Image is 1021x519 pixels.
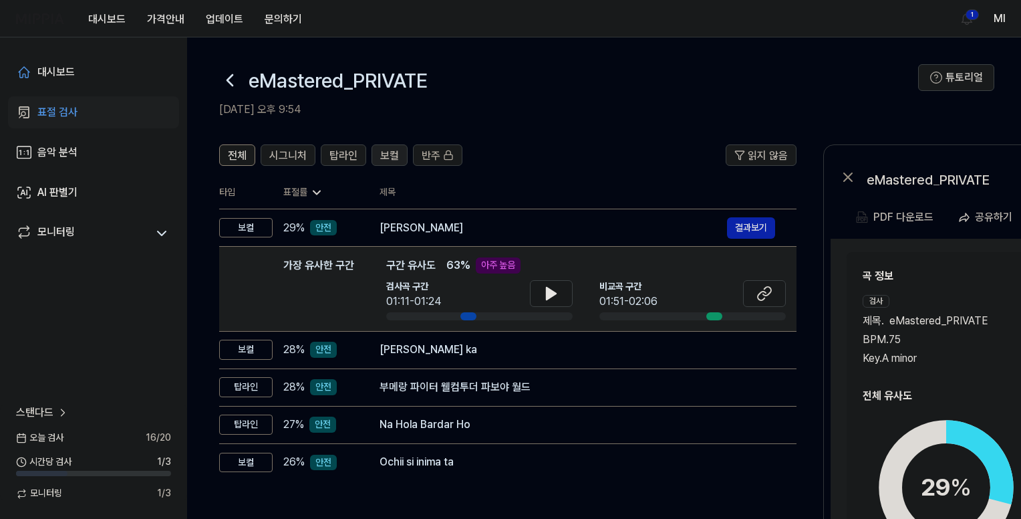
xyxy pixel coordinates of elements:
[16,13,64,24] img: logo
[16,405,53,421] span: 스탠다드
[269,148,307,164] span: 시그니처
[16,487,62,500] span: 모니터링
[219,415,273,435] div: 탑라인
[380,220,727,236] div: [PERSON_NAME]
[283,257,354,320] div: 가장 유사한 구간
[249,66,428,94] h1: eMastered_PRIVATE
[16,405,69,421] a: 스탠다드
[380,177,796,209] th: 제목
[310,379,337,395] div: 안전
[157,487,171,500] span: 1 / 3
[219,177,273,209] th: 타입
[219,102,918,118] h2: [DATE] 오후 9:54
[329,148,357,164] span: 탑라인
[283,417,304,433] span: 27 %
[599,280,658,294] span: 비교곡 구간
[380,342,775,358] div: [PERSON_NAME] ka
[476,257,521,274] div: 아주 높음
[37,185,78,201] div: AI 판별기
[261,144,315,166] button: 시그니처
[975,209,1012,226] div: 공유하기
[219,218,273,238] div: 보컬
[283,379,305,395] span: 28 %
[422,148,440,164] span: 반주
[219,377,273,397] div: 탑라인
[283,220,305,236] span: 29 %
[599,294,658,310] div: 01:51-02:06
[413,144,462,166] button: 반주
[994,11,1005,27] button: Ml
[950,473,972,502] span: %
[310,455,337,471] div: 안전
[37,144,78,161] div: 음악 분석
[219,144,255,166] button: 전체
[380,417,775,433] div: Na Hola Bardar Ho
[8,56,179,88] a: 대시보드
[726,144,796,166] button: 읽지 않음
[727,217,775,239] button: 결과보기
[219,340,273,360] div: 보컬
[863,350,1020,367] div: Key. A minor
[16,224,147,243] a: 모니터링
[446,257,470,274] span: 63 %
[386,294,441,310] div: 01:11-01:24
[959,11,975,27] img: 알림
[195,1,254,37] a: 업데이트
[380,148,399,164] span: 보컬
[889,313,988,329] span: eMastered_PRIVATE
[921,470,972,506] div: 29
[37,64,75,80] div: 대시보드
[228,148,247,164] span: 전체
[956,8,978,29] button: 알림1
[195,6,254,33] button: 업데이트
[310,220,337,236] div: 안전
[853,204,936,231] button: PDF 다운로드
[78,6,136,33] button: 대시보드
[283,186,358,199] div: 표절률
[146,431,171,445] span: 16 / 20
[283,454,305,470] span: 26 %
[748,148,788,164] span: 읽지 않음
[37,224,75,243] div: 모니터링
[8,177,179,209] a: AI 판별기
[380,379,775,395] div: 부메랑 파이터 웰컴투더 파보야 월드
[8,136,179,169] a: 음악 분석
[918,64,994,91] button: 튜토리얼
[380,454,775,470] div: Ochii si inima ta
[873,209,933,226] div: PDF 다운로드
[310,342,337,358] div: 안전
[863,332,1020,348] div: BPM. 75
[856,211,868,223] img: PDF Download
[309,417,336,433] div: 안전
[372,144,408,166] button: 보컬
[16,431,63,445] span: 오늘 검사
[8,96,179,128] a: 표절 검사
[863,313,884,329] span: 제목 .
[219,453,273,473] div: 보컬
[966,9,979,20] div: 1
[254,6,313,33] button: 문의하기
[863,295,889,308] div: 검사
[386,257,436,274] span: 구간 유사도
[283,342,305,358] span: 28 %
[321,144,366,166] button: 탑라인
[37,104,78,120] div: 표절 검사
[16,455,71,469] span: 시간당 검사
[136,6,195,33] button: 가격안내
[386,280,441,294] span: 검사곡 구간
[157,455,171,469] span: 1 / 3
